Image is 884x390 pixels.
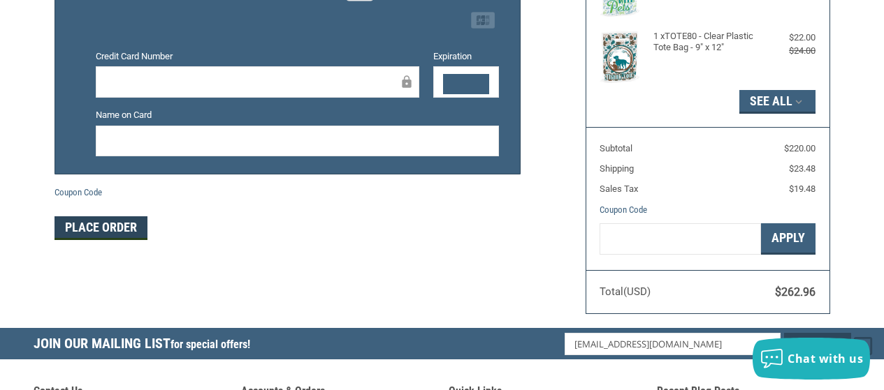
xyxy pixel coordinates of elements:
[789,163,816,174] span: $23.48
[784,333,851,355] input: Join
[34,328,257,363] h5: Join Our Mailing List
[600,223,761,255] input: Gift Certificate or Coupon Code
[600,143,632,153] span: Subtotal
[753,338,870,380] button: Chat with us
[784,143,816,153] span: $220.00
[433,50,500,63] label: Expiration
[600,183,638,194] span: Sales Tax
[96,50,419,63] label: Credit Card Number
[789,183,816,194] span: $19.48
[788,351,863,366] span: Chat with us
[55,187,102,197] a: Coupon Code
[55,216,147,240] button: Place Order
[600,204,647,215] a: Coupon Code
[762,44,816,58] div: $24.00
[96,108,499,122] label: Name on Card
[565,333,781,355] input: Email
[762,31,816,45] div: $22.00
[775,285,816,299] span: $262.96
[600,163,634,174] span: Shipping
[171,338,250,351] span: for special offers!
[600,285,651,298] span: Total (USD)
[761,223,816,255] button: Apply
[653,31,758,54] h4: 1 x TOTE80 - Clear Plastic Tote Bag - 9" x 12"
[739,90,816,114] button: See All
